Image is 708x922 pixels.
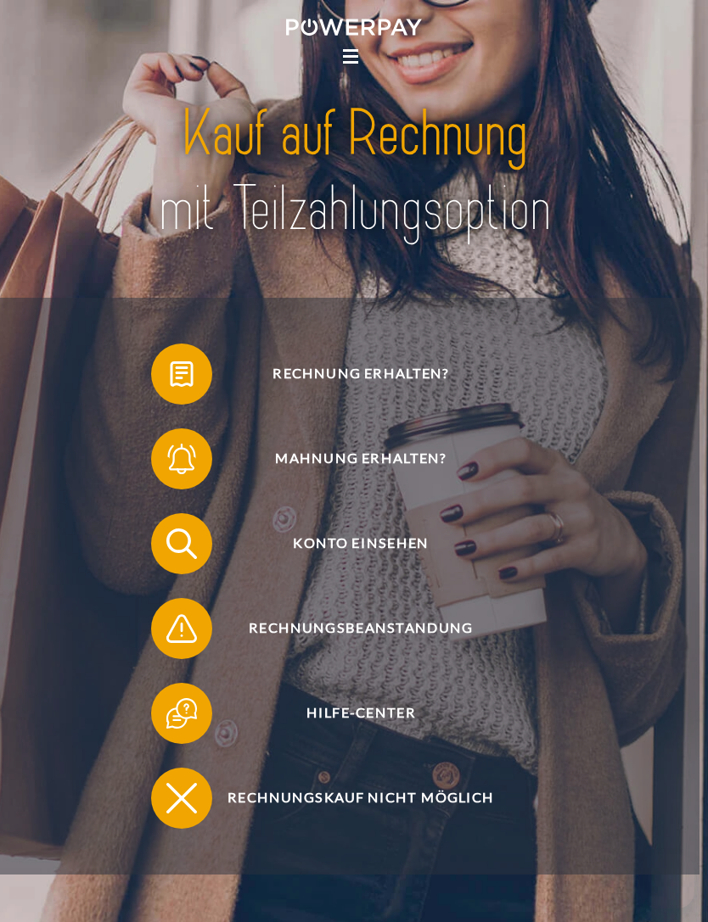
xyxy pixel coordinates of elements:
[129,425,570,493] a: Mahnung erhalten?
[151,513,548,574] button: Konto einsehen
[129,679,570,747] a: Hilfe-Center
[163,695,201,733] img: qb_help.svg
[129,340,570,408] a: Rechnung erhalten?
[151,428,548,489] button: Mahnung erhalten?
[174,598,548,659] span: Rechnungsbeanstandung
[640,854,694,908] iframe: Schaltfläche zum Öffnen des Messaging-Fensters
[151,598,548,659] button: Rechnungsbeanstandung
[163,525,201,563] img: qb_search.svg
[174,428,548,489] span: Mahnung erhalten?
[129,595,570,662] a: Rechnungsbeanstandung
[286,19,423,36] img: logo-powerpay-white.svg
[151,344,548,405] button: Rechnung erhalten?
[163,440,201,478] img: qb_bell.svg
[129,764,570,832] a: Rechnungskauf nicht möglich
[174,768,548,829] span: Rechnungskauf nicht möglich
[163,610,201,648] img: qb_warning.svg
[174,683,548,744] span: Hilfe-Center
[111,92,597,250] img: title-powerpay_de.svg
[129,510,570,578] a: Konto einsehen
[174,344,548,405] span: Rechnung erhalten?
[174,513,548,574] span: Konto einsehen
[151,683,548,744] button: Hilfe-Center
[163,780,201,818] img: qb_close.svg
[163,355,201,394] img: qb_bill.svg
[151,768,548,829] button: Rechnungskauf nicht möglich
